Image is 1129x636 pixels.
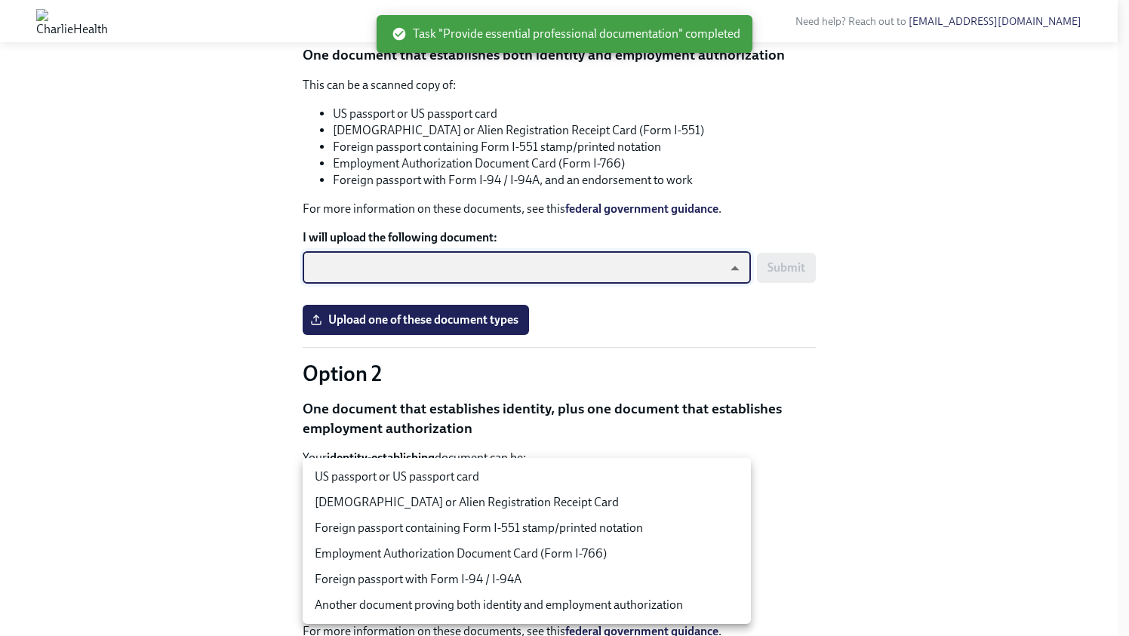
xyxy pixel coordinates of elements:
li: [DEMOGRAPHIC_DATA] or Alien Registration Receipt Card [303,490,751,515]
li: Foreign passport with Form I-94 / I-94A [303,567,751,592]
li: US passport or US passport card [303,464,751,490]
li: Employment Authorization Document Card (Form I-766) [303,541,751,567]
li: Foreign passport containing Form I-551 stamp/printed notation [303,515,751,541]
li: Another document proving both identity and employment authorization [303,592,751,618]
span: Task "Provide essential professional documentation" completed [392,26,740,42]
